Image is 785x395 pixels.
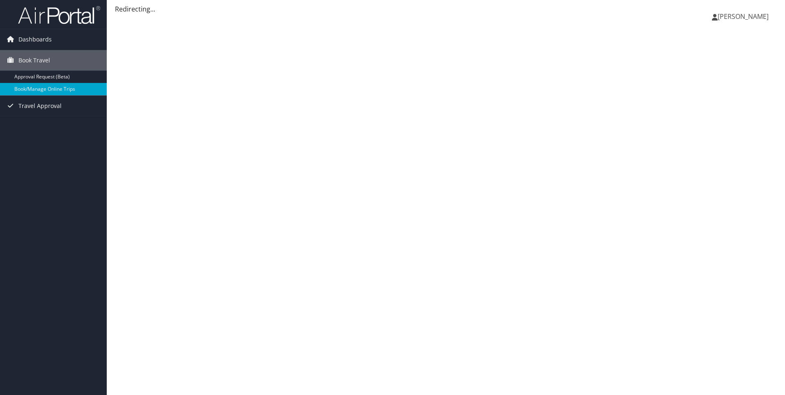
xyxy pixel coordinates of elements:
[718,12,769,21] span: [PERSON_NAME]
[18,29,52,50] span: Dashboards
[115,4,777,14] div: Redirecting...
[18,5,100,25] img: airportal-logo.png
[712,4,777,29] a: [PERSON_NAME]
[18,50,50,71] span: Book Travel
[18,96,62,116] span: Travel Approval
